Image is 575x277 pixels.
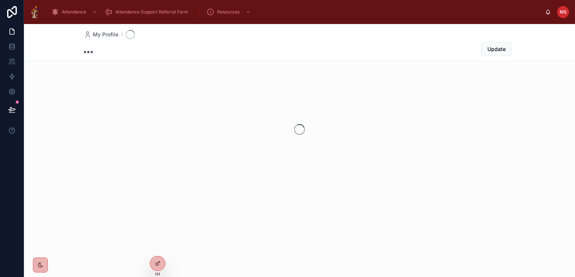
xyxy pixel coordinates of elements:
a: Attendance Support Referral Form [103,5,194,19]
img: App logo [30,6,39,18]
span: Update [487,45,506,53]
span: MS [560,9,567,15]
span: Resources [217,9,240,15]
span: My Profile [93,31,118,38]
a: Resources [204,5,255,19]
a: My Profile [84,31,118,38]
span: Attendance [62,9,86,15]
button: Update [481,42,512,56]
span: Attendance Support Referral Form [115,9,188,15]
div: scrollable content [45,4,545,20]
a: Attendance [49,5,101,19]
